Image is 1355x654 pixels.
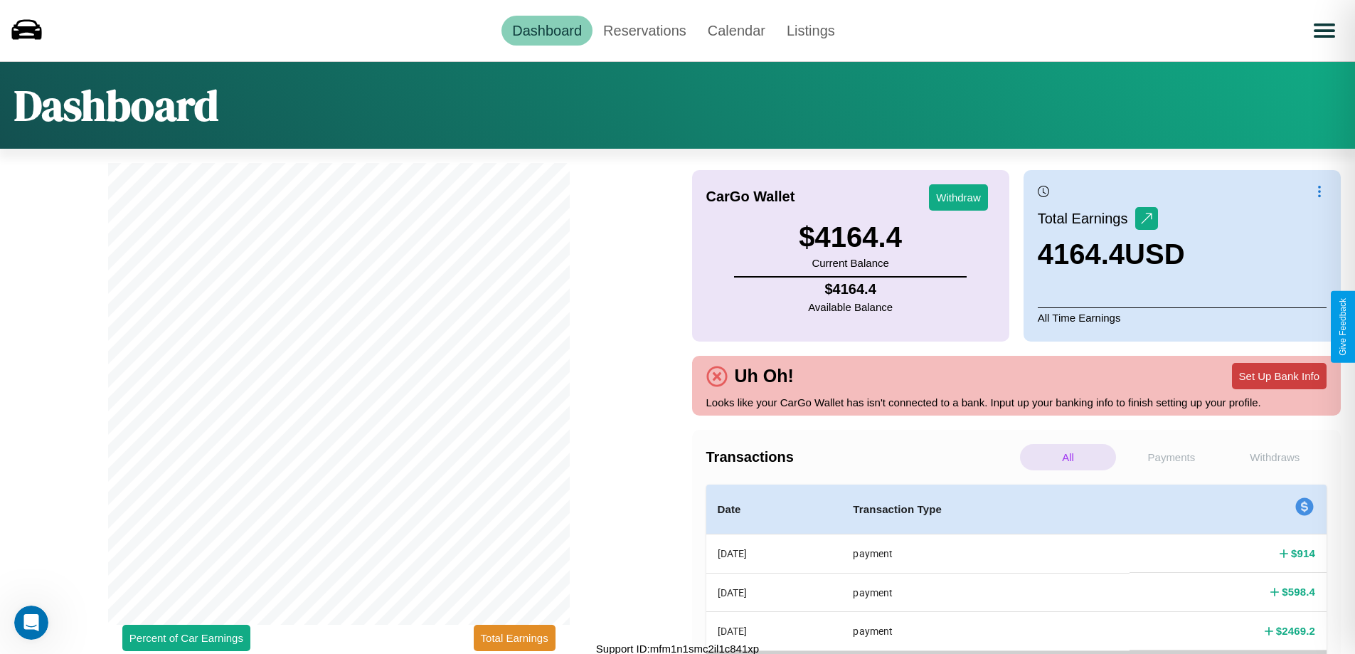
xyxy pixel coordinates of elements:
h3: 4164.4 USD [1038,238,1185,270]
p: Payments [1123,444,1219,470]
h4: CarGo Wallet [706,189,795,205]
button: Withdraw [929,184,988,211]
p: Total Earnings [1038,206,1135,231]
button: Open menu [1304,11,1344,51]
p: Available Balance [808,297,893,317]
h1: Dashboard [14,76,218,135]
a: Reservations [593,16,697,46]
h4: $ 914 [1291,546,1315,561]
p: Current Balance [799,253,902,273]
th: payment [841,573,1130,611]
div: Give Feedback [1338,298,1348,356]
h4: Transaction Type [853,501,1118,518]
a: Dashboard [501,16,593,46]
button: Total Earnings [474,625,556,651]
h4: Date [718,501,831,518]
button: Percent of Car Earnings [122,625,250,651]
h4: Uh Oh! [728,366,801,386]
th: payment [841,534,1130,574]
h4: Transactions [706,449,1016,465]
p: All [1020,444,1116,470]
th: [DATE] [706,573,842,611]
a: Calendar [697,16,776,46]
a: Listings [776,16,846,46]
h4: $ 2469.2 [1276,623,1315,638]
p: All Time Earnings [1038,307,1327,327]
p: Withdraws [1227,444,1323,470]
p: Looks like your CarGo Wallet has isn't connected to a bank. Input up your banking info to finish ... [706,393,1327,412]
button: Set Up Bank Info [1232,363,1327,389]
h4: $ 598.4 [1282,584,1315,599]
th: payment [841,612,1130,650]
th: [DATE] [706,534,842,574]
iframe: Intercom live chat [14,606,48,640]
h4: $ 4164.4 [808,281,893,297]
th: [DATE] [706,612,842,650]
h3: $ 4164.4 [799,221,902,253]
